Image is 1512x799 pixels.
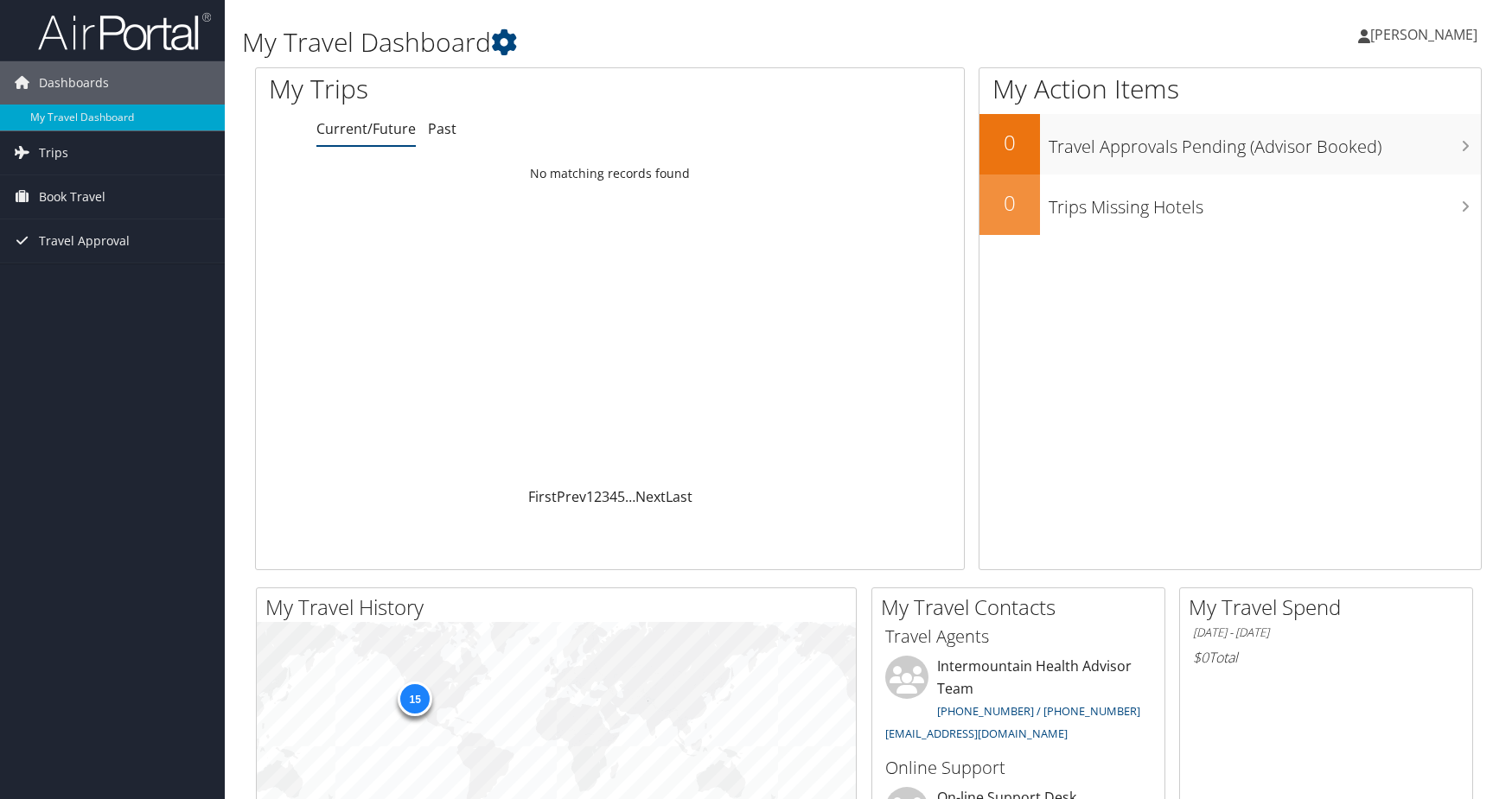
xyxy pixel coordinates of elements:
[617,487,625,506] a: 5
[979,114,1482,174] a: 0Travel Approvals Pending (Advisor Booked)
[242,24,1077,60] h1: My Travel Dashboard
[1193,648,1459,667] h6: Total
[557,487,586,506] a: Prev
[39,61,109,105] span: Dashboards
[635,487,666,506] a: Next
[602,487,609,506] a: 3
[1370,25,1477,44] span: [PERSON_NAME]
[937,703,1140,719] a: [PHONE_NUMBER] / [PHONE_NUMBER]
[265,593,856,622] h2: My Travel History
[594,487,602,506] a: 2
[881,593,1164,622] h2: My Travel Contacts
[979,128,1040,157] h2: 0
[625,487,635,506] span: …
[979,188,1040,218] h2: 0
[1193,625,1459,641] h6: [DATE] - [DATE]
[979,174,1482,235] a: 0Trips Missing Hotels
[398,682,432,716] div: 15
[1049,187,1482,219] h3: Trips Missing Hotels
[39,175,105,219] span: Book Travel
[979,71,1482,107] h1: My Action Items
[609,487,617,506] a: 4
[1049,126,1482,159] h3: Travel Approvals Pending (Advisor Booked)
[586,487,594,506] a: 1
[256,158,964,189] td: No matching records found
[38,11,211,52] img: airportal-logo.png
[528,487,557,506] a: First
[39,131,68,174] span: Trips
[666,487,692,506] a: Last
[1358,9,1495,60] a: [PERSON_NAME]
[885,756,1152,780] h3: Online Support
[269,71,656,107] h1: My Trips
[428,119,456,138] a: Past
[885,625,1152,649] h3: Travel Agents
[877,656,1160,748] li: Intermountain Health Advisor Team
[1189,593,1472,622] h2: My Travel Spend
[885,726,1068,741] a: [EMAIL_ADDRESS][DOMAIN_NAME]
[316,119,416,138] a: Current/Future
[39,219,130,263] span: Travel Approval
[1193,648,1209,667] span: $0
